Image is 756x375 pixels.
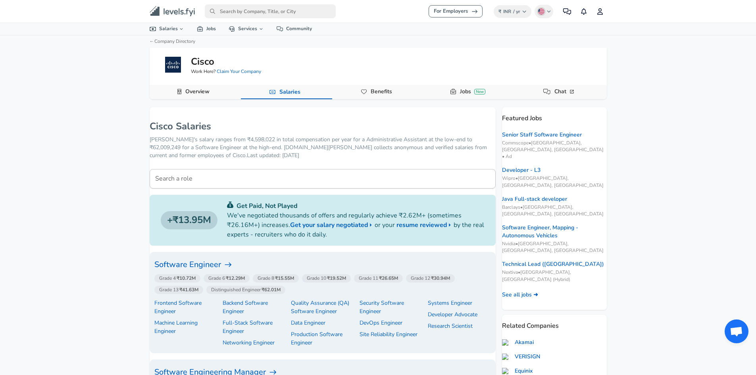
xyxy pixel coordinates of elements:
img: equinix.com [502,368,512,374]
a: Developer - L3 [502,166,541,174]
a: Chat [551,85,579,98]
p: Get Paid, Not Played [227,201,485,211]
a: Salaries [143,23,191,35]
a: Frontend Software Engineer [154,299,217,315]
a: Benefits [367,85,395,98]
span: Grade 4 [159,275,196,281]
span: Nextiva • [GEOGRAPHIC_DATA], [GEOGRAPHIC_DATA] (Hybrid) [502,269,607,283]
strong: ₹41.63M [179,287,198,293]
input: Search by Company, Title, or City [205,4,336,18]
span: INR [503,8,511,15]
div: Company Data Navigation [150,85,607,99]
a: For Employers [429,5,483,17]
h1: Cisco Salaries [150,120,496,133]
img: svg+xml;base64,PHN2ZyB4bWxucz0iaHR0cDovL3d3dy53My5vcmcvMjAwMC9zdmciIGZpbGw9IiMwYzU0NjAiIHZpZXdCb3... [227,202,233,208]
a: Jobs [190,23,222,35]
a: JobsNew [457,85,489,98]
a: Software Engineer Grade 4₹10.72MGrade 6₹12.29MGrade 8₹15.55MGrade 10₹19.52MGrade 11₹26.65MGrade 1... [154,258,491,297]
a: Technical Lead ([GEOGRAPHIC_DATA]) [502,260,604,268]
img: verisign.com [502,354,512,360]
h5: Cisco [191,55,214,68]
a: ←Company Directory [150,38,195,44]
span: Grade 11 [359,275,398,281]
span: Wipro • [GEOGRAPHIC_DATA], [GEOGRAPHIC_DATA], [GEOGRAPHIC_DATA] [502,175,607,188]
div: New [474,89,485,94]
span: Grade 10 [307,275,346,281]
a: Networking Engineer [223,338,275,347]
input: Machine Learning Engineer [150,169,496,188]
a: Machine Learning Engineer [154,319,217,335]
strong: ₹19.52M [327,275,346,281]
a: See all jobs ➜ [502,291,538,299]
a: Site Reliability Engineer [360,330,417,338]
button: English (US) [535,5,554,18]
a: Software Engineer, Mapping - Autonomous Vehicles [502,224,607,240]
a: Research Scientist [428,322,473,330]
span: Commscope • [GEOGRAPHIC_DATA], [GEOGRAPHIC_DATA], [GEOGRAPHIC_DATA] • Ad [502,140,607,160]
a: Full-Stack Software Engineer [223,319,285,335]
span: Nvidia • [GEOGRAPHIC_DATA], [GEOGRAPHIC_DATA], [GEOGRAPHIC_DATA] [502,240,607,254]
a: Senior Staff Software Engineer [502,131,582,139]
div: Open chat [725,319,748,343]
a: Data Engineer [291,319,331,327]
a: Systems Engineer [428,299,472,307]
strong: ₹12.29M [226,275,245,281]
strong: ₹10.72M [177,275,196,281]
a: Salaries [276,85,304,99]
p: We've negotiated thousands of offers and regularly achieve ₹2.62M+ (sometimes ₹26.16M+) increases... [227,211,485,239]
a: Java Full-stack developer [502,195,567,203]
a: Services [222,23,270,35]
img: English (US) [538,8,544,15]
img: cisco.webp [165,57,181,73]
span: Distinguished Engineer [211,287,281,293]
strong: ₹62.01M [262,287,281,293]
p: Related Companies [502,315,607,331]
img: akamai.com [502,339,512,346]
a: Claim Your Company [217,68,261,75]
a: Akamai [502,338,534,346]
a: Community [270,23,318,35]
strong: ₹26.65M [379,275,398,281]
a: VERISIGN [502,353,540,361]
strong: ₹30.94M [431,275,450,281]
a: Security Software Engineer [360,299,422,315]
p: Featured Jobs [502,107,607,123]
span: Grade 8 [258,275,294,281]
a: resume reviewed [396,220,454,230]
a: Overview [182,85,213,98]
span: ₹ [498,8,501,15]
span: Grade 12 [411,275,450,281]
a: Developer Advocate [428,310,477,319]
strong: ₹15.55M [275,275,294,281]
span: Barclays • [GEOGRAPHIC_DATA], [GEOGRAPHIC_DATA], [GEOGRAPHIC_DATA] [502,204,607,217]
a: ₹13.95M [161,211,217,229]
a: DevOps Engineer [360,319,402,327]
h6: Software Engineer [154,258,491,271]
span: Grade 13 [159,287,198,293]
a: Quality Assurance (QA) Software Engineer [291,299,354,315]
button: ₹INR/ yr [494,5,531,18]
nav: primary [140,3,616,19]
a: Get your salary negotiated [290,220,375,230]
a: Production Software Engineer [291,330,354,347]
span: Grade 6 [208,275,245,281]
span: Work Here? [191,68,261,75]
span: / yr [513,8,520,15]
a: Backend Software Engineer [223,299,285,315]
p: [PERSON_NAME]'s salary ranges from ₹4,598,022 in total compensation per year for a Administrative... [150,136,496,160]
